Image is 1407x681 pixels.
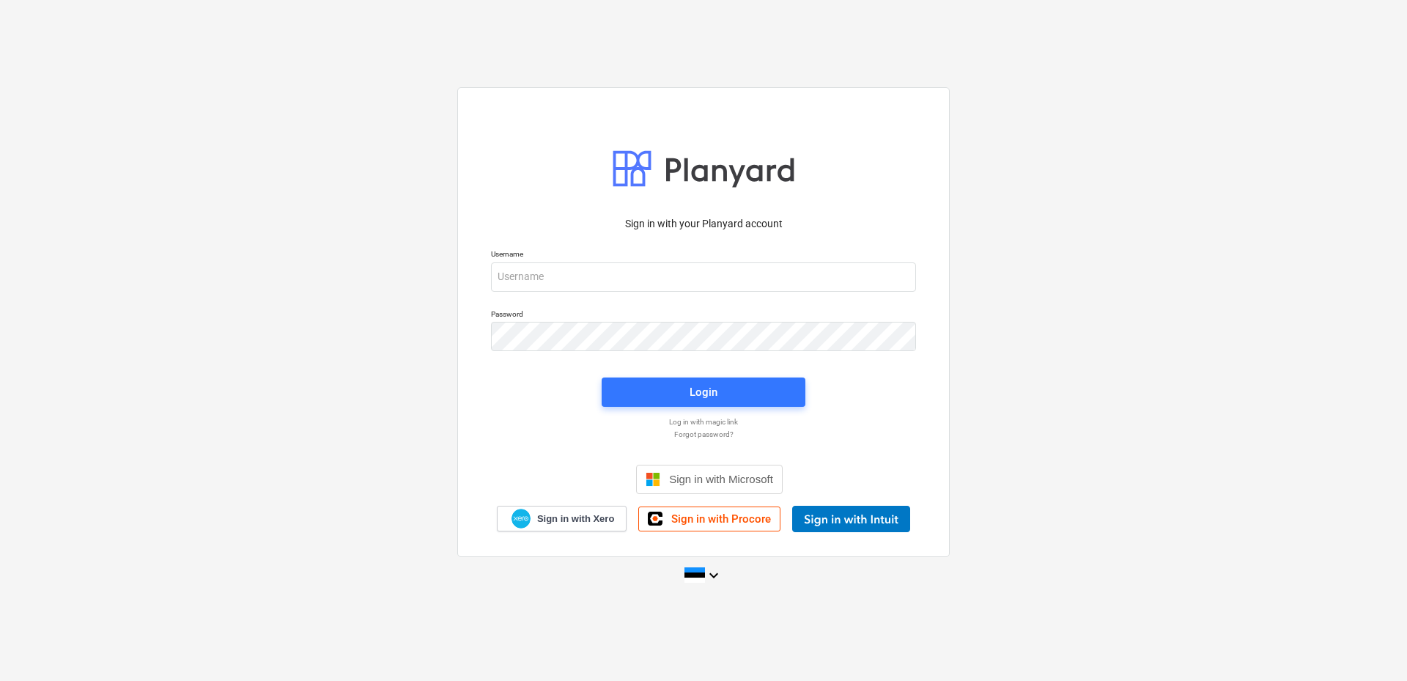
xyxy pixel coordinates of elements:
[491,262,916,292] input: Username
[497,506,627,531] a: Sign in with Xero
[669,473,773,485] span: Sign in with Microsoft
[537,512,614,526] span: Sign in with Xero
[491,309,916,322] p: Password
[484,430,923,439] a: Forgot password?
[705,567,723,584] i: keyboard_arrow_down
[602,378,805,407] button: Login
[512,509,531,529] img: Xero logo
[638,507,780,531] a: Sign in with Procore
[690,383,717,402] div: Login
[646,472,660,487] img: Microsoft logo
[491,216,916,232] p: Sign in with your Planyard account
[491,249,916,262] p: Username
[671,512,771,526] span: Sign in with Procore
[484,417,923,427] a: Log in with magic link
